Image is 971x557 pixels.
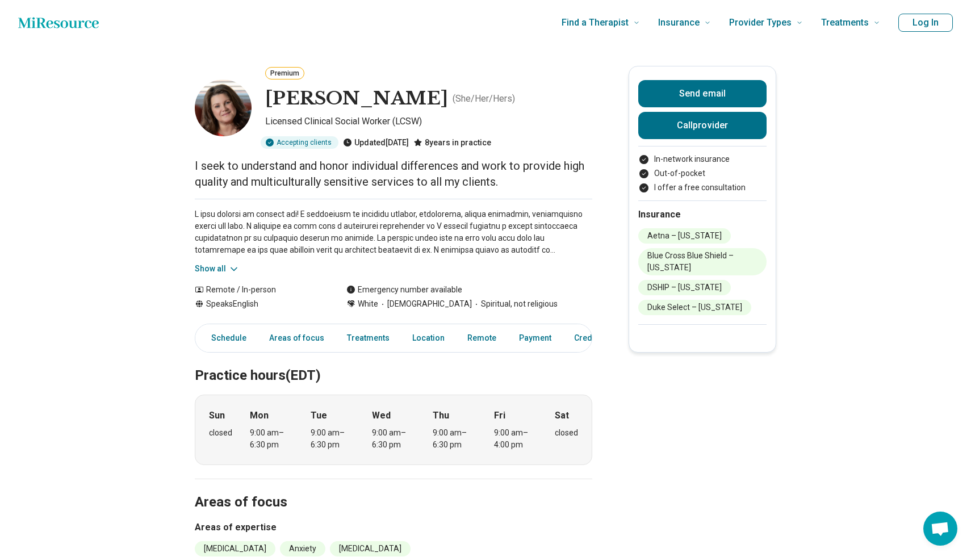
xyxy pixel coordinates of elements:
[433,427,476,451] div: 9:00 am – 6:30 pm
[195,79,252,136] img: Toni Georgiana, Licensed Clinical Social Worker (LCSW)
[433,409,449,422] strong: Thu
[638,153,767,165] li: In-network insurance
[413,136,491,149] div: 8 years in practice
[729,15,792,31] span: Provider Types
[658,15,700,31] span: Insurance
[512,326,558,350] a: Payment
[494,409,505,422] strong: Fri
[265,87,448,111] h1: [PERSON_NAME]
[923,512,957,546] div: Open chat
[311,427,354,451] div: 9:00 am – 6:30 pm
[209,427,232,439] div: closed
[567,326,624,350] a: Credentials
[340,326,396,350] a: Treatments
[265,67,304,79] button: Premium
[372,427,416,451] div: 9:00 am – 6:30 pm
[311,409,327,422] strong: Tue
[405,326,451,350] a: Location
[195,541,275,556] li: [MEDICAL_DATA]
[821,15,869,31] span: Treatments
[372,409,391,422] strong: Wed
[638,228,731,244] li: Aetna – [US_STATE]
[453,92,515,106] p: ( She/Her/Hers )
[330,541,411,556] li: [MEDICAL_DATA]
[280,541,325,556] li: Anxiety
[638,248,767,275] li: Blue Cross Blue Shield – [US_STATE]
[638,80,767,107] button: Send email
[898,14,953,32] button: Log In
[198,326,253,350] a: Schedule
[250,409,269,422] strong: Mon
[195,298,324,310] div: Speaks English
[638,182,767,194] li: I offer a free consultation
[638,208,767,221] h2: Insurance
[555,427,578,439] div: closed
[195,208,592,256] p: L ipsu dolorsi am consect adi! E seddoeiusm te incididu utlabor, etdolorema, aliqua enimadmin, ve...
[638,300,751,315] li: Duke Select – [US_STATE]
[378,298,472,310] span: [DEMOGRAPHIC_DATA]
[343,136,409,149] div: Updated [DATE]
[638,167,767,179] li: Out-of-pocket
[358,298,378,310] span: White
[638,280,731,295] li: DSHIP – [US_STATE]
[195,263,240,275] button: Show all
[461,326,503,350] a: Remote
[265,115,592,132] p: Licensed Clinical Social Worker (LCSW)
[261,136,338,149] div: Accepting clients
[494,427,538,451] div: 9:00 am – 4:00 pm
[195,158,592,190] p: I seek to understand and honor individual differences and work to provide high quality and multic...
[195,521,592,534] h3: Areas of expertise
[209,409,225,422] strong: Sun
[346,284,462,296] div: Emergency number available
[262,326,331,350] a: Areas of focus
[638,112,767,139] button: Callprovider
[638,153,767,194] ul: Payment options
[472,298,558,310] span: Spiritual, not religious
[250,427,294,451] div: 9:00 am – 6:30 pm
[195,466,592,512] h2: Areas of focus
[555,409,569,422] strong: Sat
[195,284,324,296] div: Remote / In-person
[195,339,592,386] h2: Practice hours (EDT)
[195,395,592,465] div: When does the program meet?
[18,11,99,34] a: Home page
[562,15,629,31] span: Find a Therapist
